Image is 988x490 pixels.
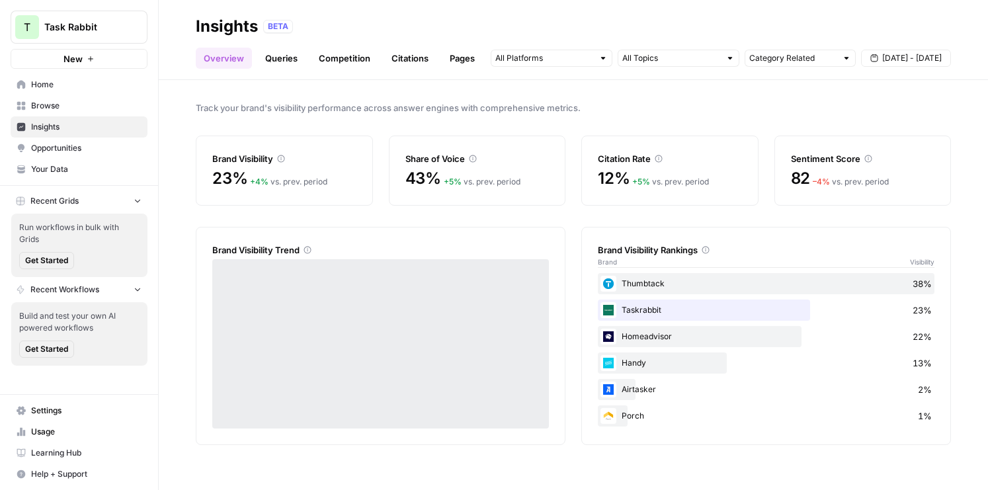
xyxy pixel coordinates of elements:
span: Track your brand's visibility performance across answer engines with comprehensive metrics. [196,101,951,114]
input: All Topics [622,52,720,65]
button: Get Started [19,341,74,358]
div: BETA [263,20,293,33]
span: 1% [918,409,932,423]
a: Overview [196,48,252,69]
span: 2% [918,383,932,396]
a: Pages [442,48,483,69]
img: jszg40fkivb2htdapk7l5iqrb1i4 [600,276,616,292]
span: + 5 % [632,177,650,186]
span: Settings [31,405,142,417]
a: Learning Hub [11,442,147,464]
div: Thumbtack [598,273,934,294]
span: 82 [791,168,811,189]
span: 12% [598,168,630,189]
span: 22% [913,330,932,343]
span: T [24,19,30,35]
span: Recent Workflows [30,284,99,296]
a: Queries [257,48,306,69]
div: Insights [196,16,258,37]
a: Opportunities [11,138,147,159]
span: Insights [31,121,142,133]
span: Get Started [25,255,68,266]
img: s04ybdnyypgqzdn3v85qpuzdq88h [600,302,616,318]
span: Your Data [31,163,142,175]
img: 1dfwvmmwglnz2bay4bq45db2rv9j [600,408,616,424]
div: Share of Voice [405,152,550,165]
span: Usage [31,426,142,438]
span: Recent Grids [30,195,79,207]
div: Citation Rate [598,152,742,165]
div: Taskrabbit [598,300,934,321]
div: vs. prev. period [632,176,709,188]
img: uerutnd69tc8ljf47hg5rqrtlmdq [600,329,616,345]
span: 38% [913,277,932,290]
img: 7119y5v416xsmhev7qzrnb9fcd2c [600,355,616,371]
span: Get Started [25,343,68,355]
div: Porch [598,405,934,427]
div: Airtasker [598,379,934,400]
div: Brand Visibility [212,152,356,165]
a: Your Data [11,159,147,180]
span: 43% [405,168,441,189]
button: New [11,49,147,69]
a: Browse [11,95,147,116]
a: Home [11,74,147,95]
button: Get Started [19,252,74,269]
div: Brand Visibility Trend [212,243,549,257]
span: New [63,52,83,65]
span: Run workflows in bulk with Grids [19,222,140,245]
button: [DATE] - [DATE] [861,50,951,67]
span: Brand [598,257,617,267]
button: Recent Grids [11,191,147,211]
span: Build and test your own AI powered workflows [19,310,140,334]
span: Learning Hub [31,447,142,459]
div: vs. prev. period [250,176,327,188]
button: Workspace: Task Rabbit [11,11,147,44]
div: vs. prev. period [444,176,520,188]
div: Homeadvisor [598,326,934,347]
button: Help + Support [11,464,147,485]
span: [DATE] - [DATE] [882,52,942,64]
div: Handy [598,352,934,374]
img: lhpa51k15h29mv5yvk210lad3vmz [600,382,616,397]
a: Citations [384,48,436,69]
span: 13% [913,356,932,370]
input: All Platforms [495,52,593,65]
span: 23% [212,168,247,189]
span: Home [31,79,142,91]
span: Help + Support [31,468,142,480]
span: Opportunities [31,142,142,154]
span: Browse [31,100,142,112]
div: Brand Visibility Rankings [598,243,934,257]
input: Category Related [749,52,837,65]
span: 23% [913,304,932,317]
button: Recent Workflows [11,280,147,300]
a: Usage [11,421,147,442]
div: vs. prev. period [813,176,889,188]
span: + 4 % [250,177,268,186]
a: Insights [11,116,147,138]
a: Competition [311,48,378,69]
span: Visibility [910,257,934,267]
span: Task Rabbit [44,20,124,34]
a: Settings [11,400,147,421]
span: – 4 % [813,177,830,186]
div: Sentiment Score [791,152,935,165]
span: + 5 % [444,177,462,186]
